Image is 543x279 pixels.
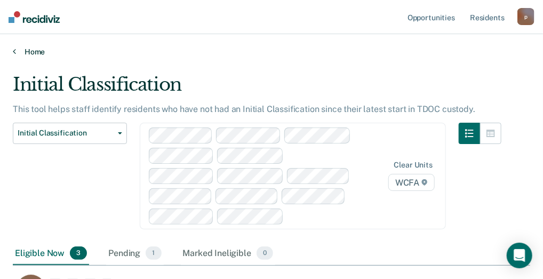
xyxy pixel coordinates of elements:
span: 3 [70,246,87,260]
div: Initial Classification [13,74,501,104]
img: Recidiviz [9,11,60,23]
span: WCFA [388,174,435,191]
button: p [517,8,534,25]
a: Home [13,47,530,57]
div: Pending1 [106,242,163,266]
span: 1 [146,246,161,260]
button: Initial Classification [13,123,127,144]
div: Marked Ineligible0 [181,242,276,266]
span: Initial Classification [18,129,114,138]
div: Eligible Now3 [13,242,89,266]
div: Clear units [394,161,433,170]
span: 0 [257,246,273,260]
div: Open Intercom Messenger [507,243,532,268]
p: This tool helps staff identify residents who have not had an Initial Classification since their l... [13,104,475,114]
